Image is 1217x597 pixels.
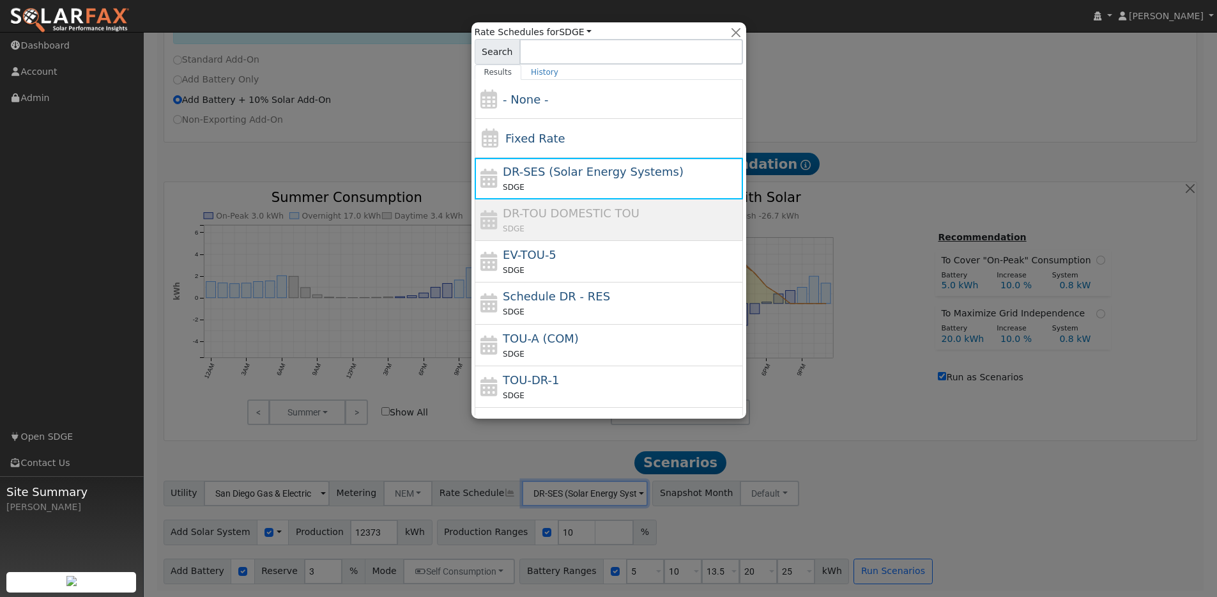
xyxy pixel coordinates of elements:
[503,224,524,233] span: SDGE
[503,93,548,106] span: - None -
[475,26,592,39] span: Rate Schedules for
[503,206,639,220] span: DR-TOU DOMESTIC TIME-OF-USE
[503,165,684,178] span: DR-SES (Solar Energy Systems)
[503,373,559,387] span: TOU-DR-1
[503,332,579,345] span: TOU-A (Commercial)
[475,39,520,65] span: Search
[503,183,524,192] span: SDGE
[503,248,556,261] span: EV-TOU-5
[503,350,524,359] span: SDGE
[1129,11,1204,21] span: [PERSON_NAME]
[521,65,568,80] a: History
[10,7,130,34] img: SolarFax
[503,290,610,303] span: Schedule DR - RESIDENTIAL
[475,65,522,80] a: Results
[6,483,137,500] span: Site Summary
[66,576,77,586] img: retrieve
[6,500,137,514] div: [PERSON_NAME]
[559,27,592,37] a: SDGE
[503,266,524,275] span: SDGE
[505,132,565,145] span: Fixed Rate
[503,307,524,316] span: SDGE
[503,415,559,428] span: TOU-DR-2
[503,391,524,400] span: SDGE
